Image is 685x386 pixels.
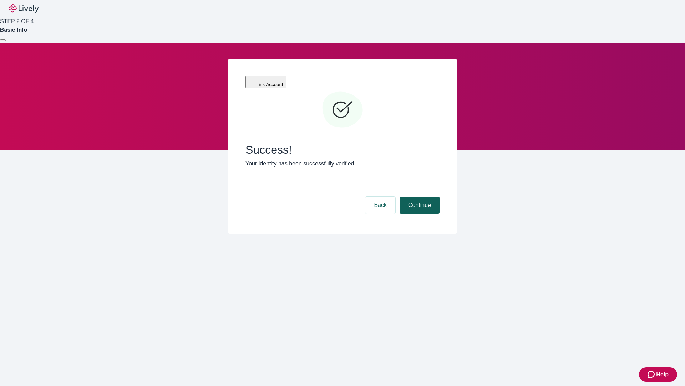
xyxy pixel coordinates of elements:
button: Link Account [245,76,286,88]
button: Zendesk support iconHelp [639,367,677,382]
img: Lively [9,4,39,13]
span: Help [656,370,669,379]
button: Back [365,197,395,214]
svg: Checkmark icon [321,89,364,132]
span: Success! [245,143,440,157]
button: Continue [400,197,440,214]
svg: Zendesk support icon [648,370,656,379]
p: Your identity has been successfully verified. [245,159,440,168]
